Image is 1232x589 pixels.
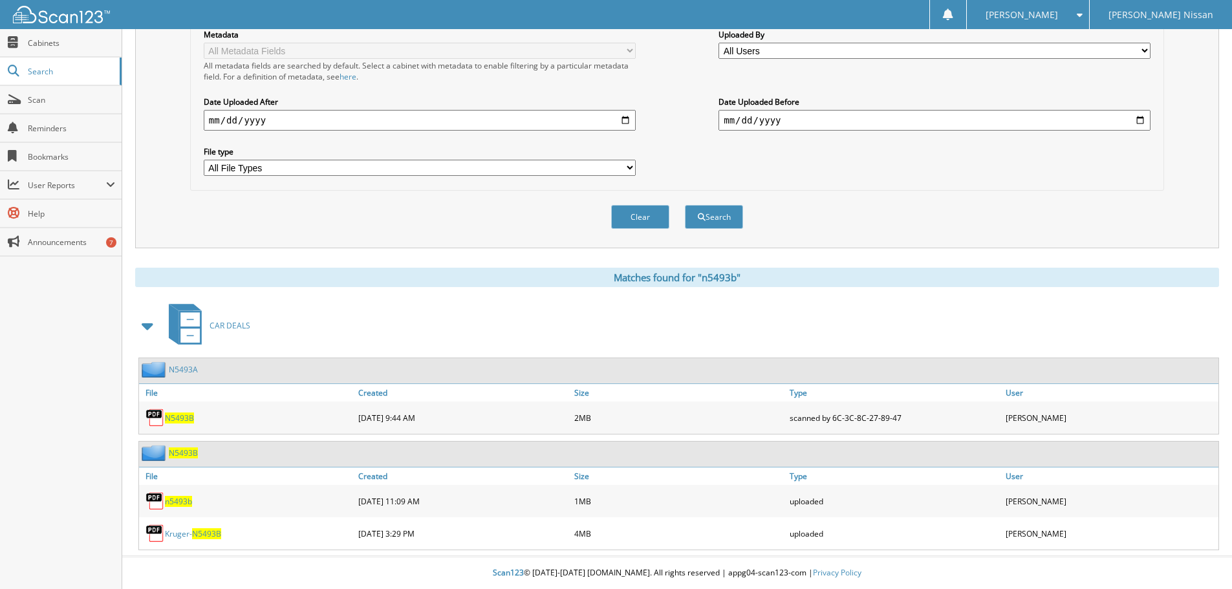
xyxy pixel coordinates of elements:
button: Clear [611,205,669,229]
div: uploaded [786,520,1002,546]
div: scanned by 6C-3C-8C-27-89-47 [786,405,1002,431]
div: [PERSON_NAME] [1002,520,1218,546]
a: n5493b [165,496,192,507]
span: N5493B [192,528,221,539]
img: scan123-logo-white.svg [13,6,110,23]
a: Type [786,384,1002,402]
div: [DATE] 11:09 AM [355,488,571,514]
div: 1MB [571,488,787,514]
a: Created [355,384,571,402]
a: Size [571,384,787,402]
a: File [139,467,355,485]
span: Scan [28,94,115,105]
div: 4MB [571,520,787,546]
div: [PERSON_NAME] [1002,405,1218,431]
div: Matches found for "n5493b" [135,268,1219,287]
span: [PERSON_NAME] [986,11,1058,19]
label: Date Uploaded After [204,96,636,107]
label: File type [204,146,636,157]
div: All metadata fields are searched by default. Select a cabinet with metadata to enable filtering b... [204,60,636,82]
span: Search [28,66,113,77]
img: folder2.png [142,445,169,461]
a: User [1002,384,1218,402]
span: Bookmarks [28,151,115,162]
div: [DATE] 9:44 AM [355,405,571,431]
span: Scan123 [493,567,524,578]
a: Type [786,467,1002,485]
a: N5493B [169,447,198,458]
label: Date Uploaded Before [719,96,1151,107]
a: Size [571,467,787,485]
span: Announcements [28,237,115,248]
span: User Reports [28,180,106,191]
a: Created [355,467,571,485]
a: User [1002,467,1218,485]
img: folder2.png [142,361,169,378]
a: Kruger-N5493B [165,528,221,539]
div: 7 [106,237,116,248]
a: CAR DEALS [161,300,250,351]
div: © [DATE]-[DATE] [DOMAIN_NAME]. All rights reserved | appg04-scan123-com | [122,557,1232,589]
a: File [139,384,355,402]
span: Cabinets [28,37,115,48]
img: PDF.png [146,491,165,511]
a: N5493A [169,364,198,375]
span: Reminders [28,123,115,134]
span: CAR DEALS [210,320,250,331]
div: 2MB [571,405,787,431]
input: end [719,110,1151,131]
div: [PERSON_NAME] [1002,488,1218,514]
div: uploaded [786,488,1002,514]
img: PDF.png [146,408,165,427]
input: start [204,110,636,131]
a: here [340,71,356,82]
label: Uploaded By [719,29,1151,40]
span: Help [28,208,115,219]
button: Search [685,205,743,229]
img: PDF.png [146,524,165,543]
label: Metadata [204,29,636,40]
span: [PERSON_NAME] Nissan [1108,11,1213,19]
div: [DATE] 3:29 PM [355,520,571,546]
a: Privacy Policy [813,567,861,578]
a: N5493B [165,412,194,423]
